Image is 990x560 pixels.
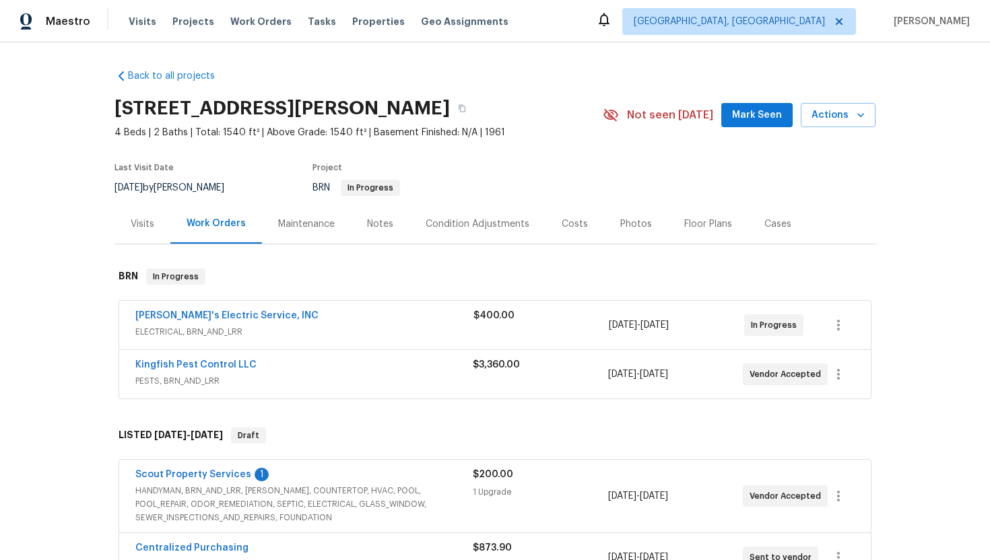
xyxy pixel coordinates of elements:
span: ELECTRICAL, BRN_AND_LRR [135,325,473,339]
span: Vendor Accepted [750,489,826,503]
span: [DATE] [609,320,637,330]
span: $400.00 [473,311,515,320]
span: BRN [312,183,400,193]
a: Kingfish Pest Control LLC [135,360,257,370]
button: Mark Seen [721,103,793,128]
span: [DATE] [191,430,223,440]
span: Last Visit Date [114,164,174,172]
span: [DATE] [114,183,143,193]
div: Photos [620,217,652,231]
span: Maestro [46,15,90,28]
div: Cases [764,217,791,231]
span: Not seen [DATE] [627,108,713,122]
div: Maintenance [278,217,335,231]
span: [PERSON_NAME] [888,15,970,28]
div: Condition Adjustments [426,217,529,231]
span: [DATE] [608,491,636,501]
div: 1 [255,468,269,481]
span: Draft [232,429,265,442]
h6: BRN [119,269,138,285]
button: Copy Address [450,96,474,120]
span: Work Orders [230,15,292,28]
span: [DATE] [608,370,636,379]
div: Work Orders [187,217,246,230]
span: [DATE] [640,370,668,379]
span: 4 Beds | 2 Baths | Total: 1540 ft² | Above Grade: 1540 ft² | Basement Finished: N/A | 1961 [114,126,603,139]
span: [DATE] [640,320,669,330]
div: Costs [562,217,588,231]
span: - [608,489,668,503]
span: Properties [352,15,405,28]
span: [GEOGRAPHIC_DATA], [GEOGRAPHIC_DATA] [634,15,825,28]
div: by [PERSON_NAME] [114,180,240,196]
a: Scout Property Services [135,470,251,479]
span: - [154,430,223,440]
span: [DATE] [640,491,668,501]
span: In Progress [751,318,802,332]
span: Visits [129,15,156,28]
a: Centralized Purchasing [135,543,249,553]
a: Back to all projects [114,69,244,83]
div: Notes [367,217,393,231]
span: Projects [172,15,214,28]
span: Geo Assignments [421,15,508,28]
span: Tasks [308,17,336,26]
div: LISTED [DATE]-[DATE]Draft [114,414,876,457]
div: Visits [131,217,154,231]
span: $873.90 [473,543,512,553]
span: [DATE] [154,430,187,440]
span: - [609,318,669,332]
span: In Progress [147,270,204,283]
h2: [STREET_ADDRESS][PERSON_NAME] [114,102,450,115]
span: In Progress [342,184,399,192]
span: Mark Seen [732,107,782,124]
button: Actions [801,103,876,128]
div: Floor Plans [684,217,732,231]
a: [PERSON_NAME]'s Electric Service, INC [135,311,319,320]
span: Vendor Accepted [750,367,826,381]
span: PESTS, BRN_AND_LRR [135,374,473,388]
span: - [608,367,668,381]
span: $200.00 [473,470,513,479]
h6: LISTED [119,427,223,444]
div: 1 Upgrade [473,485,607,499]
span: $3,360.00 [473,360,520,370]
span: Actions [812,107,865,124]
span: HANDYMAN, BRN_AND_LRR, [PERSON_NAME], COUNTERTOP, HVAC, POOL, POOL_REPAIR, ODOR_REMEDIATION, SEPT... [135,484,473,524]
div: BRN In Progress [114,255,876,298]
span: Project [312,164,342,172]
